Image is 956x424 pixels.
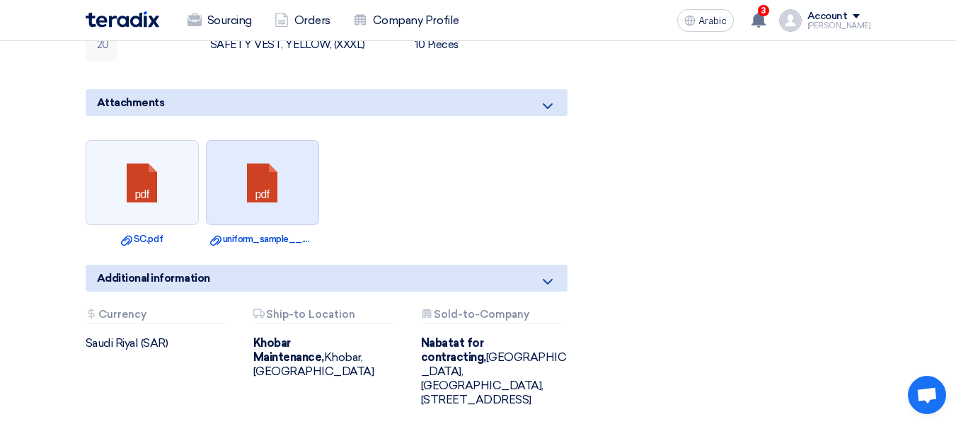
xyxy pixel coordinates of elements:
font: SC.pdf [134,234,163,244]
font: Currency [98,308,146,321]
font: Account [807,10,848,22]
font: 3 [761,6,766,16]
font: Saudi Riyal (SAR) [86,336,168,350]
font: Arabic [698,15,727,27]
img: Teradix logo [86,11,159,28]
font: Khobar Maintenance, [253,336,324,364]
button: Arabic [677,9,734,32]
font: Sold-to-Company [434,308,529,321]
a: Open chat [908,376,946,414]
font: Attachments [97,96,165,109]
font: Nabatat for contracting, [421,336,486,364]
img: profile_test.png [779,9,802,32]
font: 20 [97,38,109,51]
font: SAFETY VEST, YELLOW, (XXXL) [210,38,365,51]
font: Company Profile [373,13,459,27]
font: Sourcing [207,13,252,27]
font: 10 Pieces [415,38,459,51]
a: Sourcing [176,5,263,36]
a: uniform_sample__.pdf [210,232,315,246]
a: SC.pdf [90,232,195,246]
font: Additional information [97,272,210,285]
font: Orders [294,13,330,27]
font: Khobar, [GEOGRAPHIC_DATA] [253,350,374,378]
font: [GEOGRAPHIC_DATA], [GEOGRAPHIC_DATA], [STREET_ADDRESS] [421,350,567,406]
font: [PERSON_NAME] [807,21,871,30]
a: Orders [263,5,342,36]
font: uniform_sample__.pdf [223,234,318,244]
font: Ship-to Location [266,308,355,321]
